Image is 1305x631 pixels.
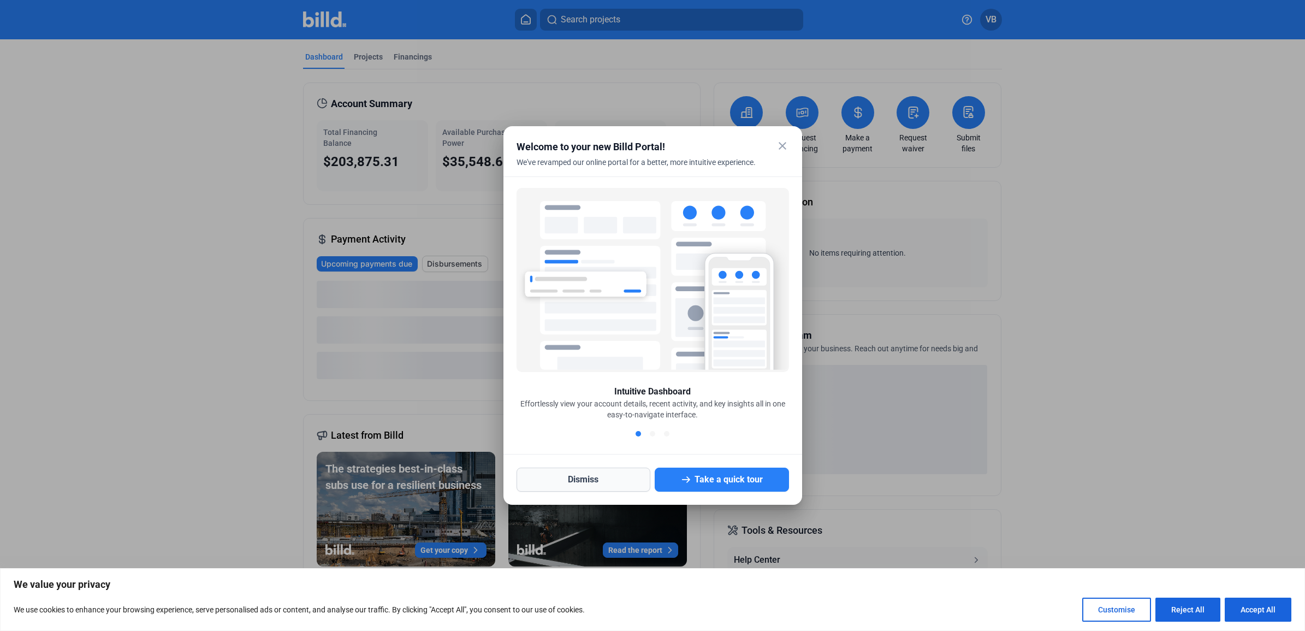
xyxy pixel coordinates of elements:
[517,468,651,492] button: Dismiss
[1225,598,1291,622] button: Accept All
[1155,598,1220,622] button: Reject All
[655,468,789,492] button: Take a quick tour
[776,139,789,152] mat-icon: close
[14,578,1291,591] p: We value your privacy
[614,385,691,398] div: Intuitive Dashboard
[517,139,762,155] div: Welcome to your new Billd Portal!
[517,157,762,181] div: We've revamped our online portal for a better, more intuitive experience.
[517,398,789,420] div: Effortlessly view your account details, recent activity, and key insights all in one easy-to-navi...
[1082,598,1151,622] button: Customise
[14,603,585,616] p: We use cookies to enhance your browsing experience, serve personalised ads or content, and analys...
